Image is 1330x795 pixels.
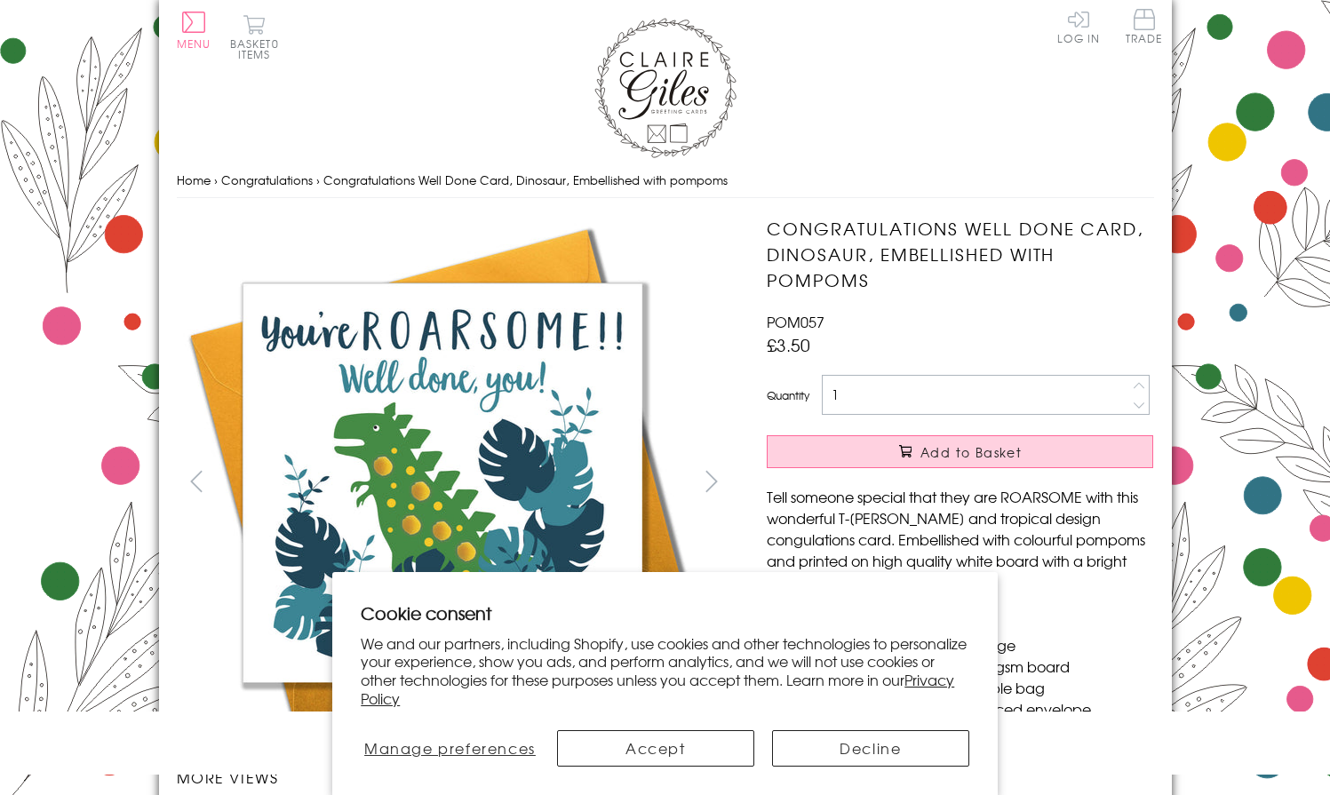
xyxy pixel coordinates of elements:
[238,36,279,62] span: 0 items
[767,435,1153,468] button: Add to Basket
[1126,9,1163,44] span: Trade
[361,600,969,625] h2: Cookie consent
[361,669,954,709] a: Privacy Policy
[767,311,824,332] span: POM057
[731,216,1264,749] img: Congratulations Well Done Card, Dinosaur, Embellished with pompoms
[177,461,217,501] button: prev
[1126,9,1163,47] a: Trade
[594,18,737,158] img: Claire Giles Greetings Cards
[772,730,969,767] button: Decline
[767,486,1153,592] p: Tell someone special that they are ROARSOME with this wonderful T-[PERSON_NAME] and tropical desi...
[177,12,211,49] button: Menu
[176,216,709,749] img: Congratulations Well Done Card, Dinosaur, Embellished with pompoms
[230,14,279,60] button: Basket0 items
[557,730,754,767] button: Accept
[316,171,320,188] span: ›
[221,171,313,188] a: Congratulations
[177,163,1154,199] nav: breadcrumbs
[767,216,1153,292] h1: Congratulations Well Done Card, Dinosaur, Embellished with pompoms
[361,730,538,767] button: Manage preferences
[177,36,211,52] span: Menu
[691,461,731,501] button: next
[364,737,536,759] span: Manage preferences
[767,387,809,403] label: Quantity
[177,767,732,788] h3: More views
[361,634,969,708] p: We and our partners, including Shopify, use cookies and other technologies to personalize your ex...
[920,443,1022,461] span: Add to Basket
[214,171,218,188] span: ›
[177,171,211,188] a: Home
[323,171,728,188] span: Congratulations Well Done Card, Dinosaur, Embellished with pompoms
[767,332,810,357] span: £3.50
[1057,9,1100,44] a: Log In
